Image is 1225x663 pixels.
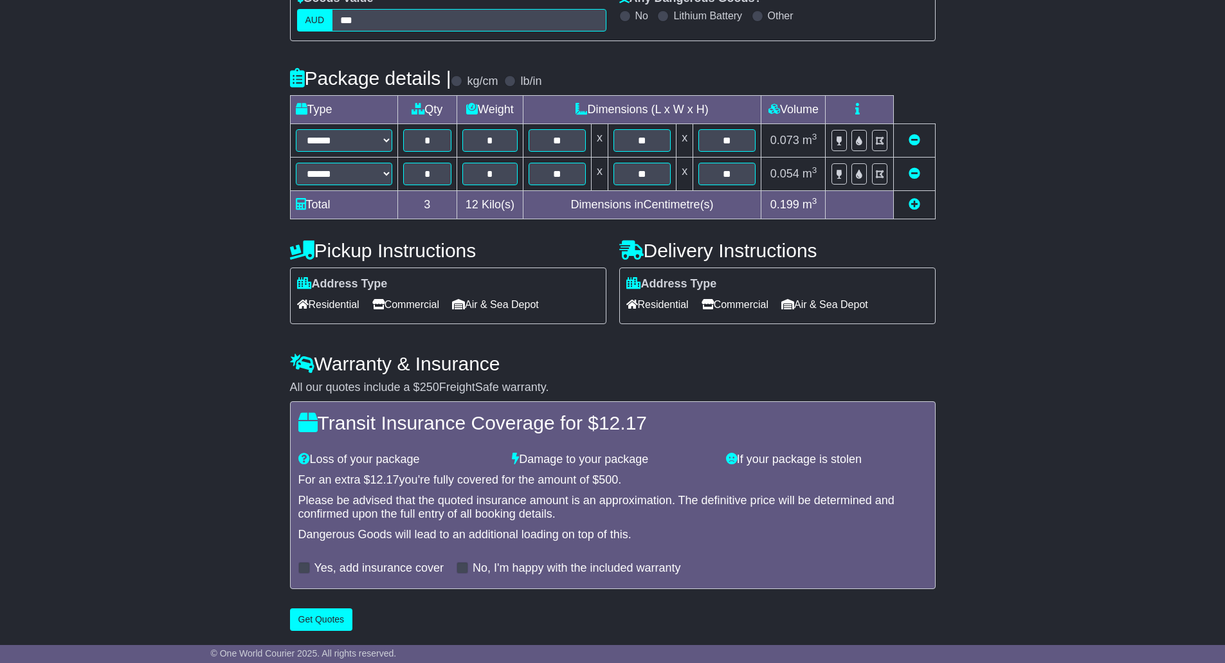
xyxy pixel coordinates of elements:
[803,134,817,147] span: m
[290,68,451,89] h4: Package details |
[599,473,618,486] span: 500
[591,124,608,158] td: x
[467,75,498,89] label: kg/cm
[676,124,693,158] td: x
[909,198,920,211] a: Add new item
[298,494,927,522] div: Please be advised that the quoted insurance amount is an approximation. The definitive price will...
[770,198,799,211] span: 0.199
[466,198,478,211] span: 12
[812,165,817,175] sup: 3
[292,453,506,467] div: Loss of your package
[297,277,388,291] label: Address Type
[297,9,333,32] label: AUD
[290,381,936,395] div: All our quotes include a $ FreightSafe warranty.
[397,191,457,219] td: 3
[599,412,647,433] span: 12.17
[372,295,439,314] span: Commercial
[909,167,920,180] a: Remove this item
[591,158,608,191] td: x
[803,198,817,211] span: m
[770,167,799,180] span: 0.054
[457,191,523,219] td: Kilo(s)
[290,191,397,219] td: Total
[457,96,523,124] td: Weight
[298,473,927,487] div: For an extra $ you're fully covered for the amount of $ .
[290,96,397,124] td: Type
[803,167,817,180] span: m
[211,648,397,658] span: © One World Courier 2025. All rights reserved.
[520,75,541,89] label: lb/in
[626,295,689,314] span: Residential
[473,561,681,576] label: No, I'm happy with the included warranty
[298,528,927,542] div: Dangerous Goods will lead to an additional loading on top of this.
[290,353,936,374] h4: Warranty & Insurance
[619,240,936,261] h4: Delivery Instructions
[781,295,868,314] span: Air & Sea Depot
[314,561,444,576] label: Yes, add insurance cover
[290,608,353,631] button: Get Quotes
[770,134,799,147] span: 0.073
[370,473,399,486] span: 12.17
[761,96,826,124] td: Volume
[673,10,742,22] label: Lithium Battery
[676,158,693,191] td: x
[909,134,920,147] a: Remove this item
[397,96,457,124] td: Qty
[452,295,539,314] span: Air & Sea Depot
[812,196,817,206] sup: 3
[720,453,934,467] div: If your package is stolen
[768,10,794,22] label: Other
[298,412,927,433] h4: Transit Insurance Coverage for $
[420,381,439,394] span: 250
[812,132,817,141] sup: 3
[626,277,717,291] label: Address Type
[505,453,720,467] div: Damage to your package
[523,191,761,219] td: Dimensions in Centimetre(s)
[523,96,761,124] td: Dimensions (L x W x H)
[297,295,359,314] span: Residential
[290,240,606,261] h4: Pickup Instructions
[702,295,768,314] span: Commercial
[635,10,648,22] label: No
